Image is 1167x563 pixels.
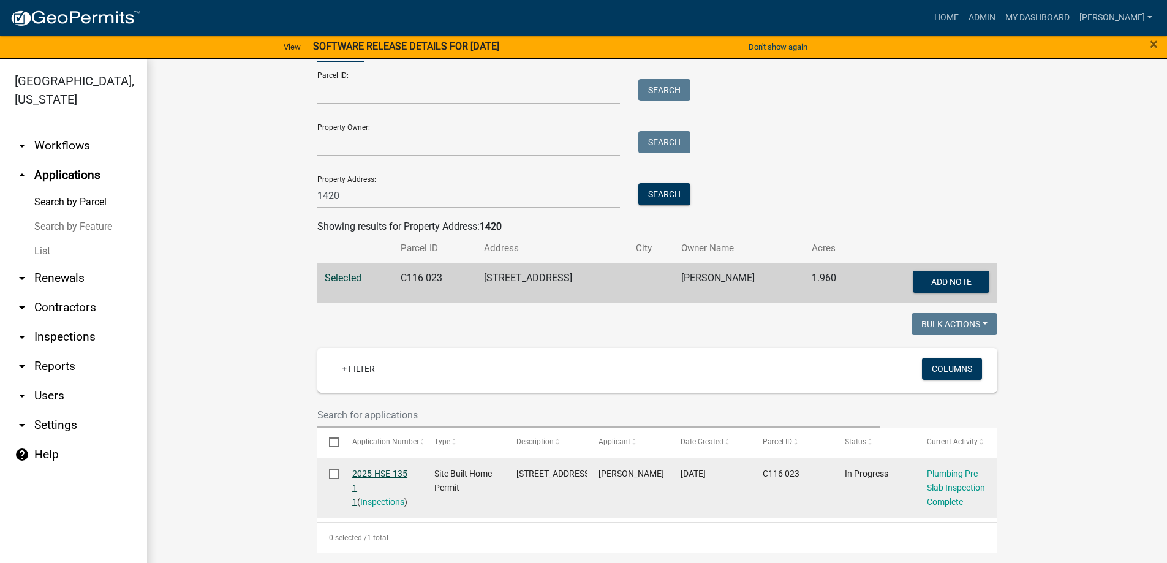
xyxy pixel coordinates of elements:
[1000,6,1074,29] a: My Dashboard
[332,358,385,380] a: + Filter
[929,6,964,29] a: Home
[913,271,989,293] button: Add Note
[845,437,866,446] span: Status
[599,469,664,478] span: Cory Rogers
[477,263,629,303] td: [STREET_ADDRESS]
[505,428,587,457] datatable-header-cell: Description
[516,437,554,446] span: Description
[317,428,341,457] datatable-header-cell: Select
[1074,6,1157,29] a: [PERSON_NAME]
[744,37,812,57] button: Don't show again
[393,234,477,263] th: Parcel ID
[638,79,690,101] button: Search
[763,437,792,446] span: Parcel ID
[915,428,997,457] datatable-header-cell: Current Activity
[480,221,502,232] strong: 1420
[15,359,29,374] i: arrow_drop_down
[927,437,978,446] span: Current Activity
[922,358,982,380] button: Columns
[1150,36,1158,53] span: ×
[393,263,477,303] td: C116 023
[15,168,29,183] i: arrow_drop_up
[681,469,706,478] span: 10/03/2025
[674,234,804,263] th: Owner Name
[927,469,985,507] a: Plumbing Pre-Slab Inspection Complete
[317,219,997,234] div: Showing results for Property Address:
[434,469,492,493] span: Site Built Home Permit
[477,234,629,263] th: Address
[674,263,804,303] td: [PERSON_NAME]
[833,428,915,457] datatable-header-cell: Status
[279,37,306,57] a: View
[360,497,404,507] a: Inspections
[423,428,505,457] datatable-header-cell: Type
[15,388,29,403] i: arrow_drop_down
[763,469,799,478] span: C116 023
[352,467,411,508] div: ( )
[638,131,690,153] button: Search
[15,138,29,153] i: arrow_drop_down
[434,437,450,446] span: Type
[804,263,863,303] td: 1.960
[669,428,751,457] datatable-header-cell: Date Created
[845,469,888,478] span: In Progress
[317,523,997,553] div: 1 total
[629,234,674,263] th: City
[964,6,1000,29] a: Admin
[931,276,972,286] span: Add Note
[352,437,419,446] span: Application Number
[329,534,367,542] span: 0 selected /
[516,469,592,478] span: 1420 GUNTERS MILL RD
[751,428,833,457] datatable-header-cell: Parcel ID
[313,40,499,52] strong: SOFTWARE RELEASE DETAILS FOR [DATE]
[638,183,690,205] button: Search
[804,234,863,263] th: Acres
[587,428,669,457] datatable-header-cell: Applicant
[15,418,29,433] i: arrow_drop_down
[15,271,29,285] i: arrow_drop_down
[599,437,630,446] span: Applicant
[1150,37,1158,51] button: Close
[352,469,407,507] a: 2025-HSE-135 1 1
[341,428,423,457] datatable-header-cell: Application Number
[325,272,361,284] a: Selected
[15,330,29,344] i: arrow_drop_down
[317,402,881,428] input: Search for applications
[15,447,29,462] i: help
[15,300,29,315] i: arrow_drop_down
[912,313,997,335] button: Bulk Actions
[681,437,723,446] span: Date Created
